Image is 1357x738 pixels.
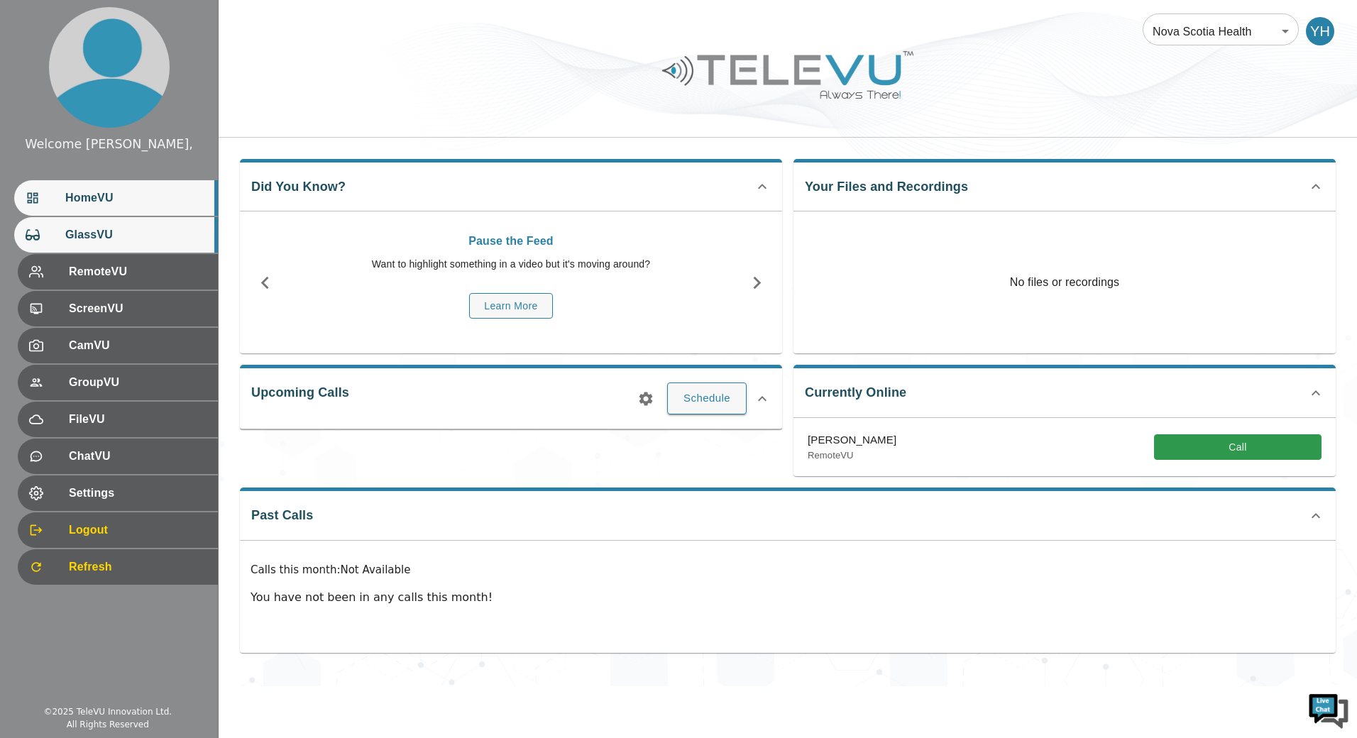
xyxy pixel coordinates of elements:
[18,475,218,511] div: Settings
[251,562,1325,578] p: Calls this month : Not Available
[69,337,207,354] span: CamVU
[14,217,218,253] div: GlassVU
[69,558,207,575] span: Refresh
[18,365,218,400] div: GroupVU
[793,211,1336,353] p: No files or recordings
[469,293,553,319] button: Learn More
[69,522,207,539] span: Logout
[297,233,725,250] p: Pause the Feed
[69,374,207,391] span: GroupVU
[43,705,172,718] div: © 2025 TeleVU Innovation Ltd.
[65,226,207,243] span: GlassVU
[251,589,1325,606] p: You have not been in any calls this month!
[67,718,149,731] div: All Rights Reserved
[18,549,218,585] div: Refresh
[25,135,193,153] div: Welcome [PERSON_NAME],
[18,402,218,437] div: FileVU
[297,257,725,272] p: Want to highlight something in a video but it's moving around?
[69,411,207,428] span: FileVU
[69,263,207,280] span: RemoteVU
[18,291,218,326] div: ScreenVU
[49,7,170,128] img: profile.png
[808,432,896,448] p: [PERSON_NAME]
[65,189,207,206] span: HomeVU
[69,300,207,317] span: ScreenVU
[1154,434,1322,461] button: Call
[18,328,218,363] div: CamVU
[808,448,896,463] p: RemoteVU
[18,439,218,474] div: ChatVU
[667,382,747,414] button: Schedule
[1307,688,1350,731] img: Chat Widget
[660,45,916,104] img: Logo
[1306,17,1334,45] div: YH
[18,512,218,548] div: Logout
[14,180,218,216] div: HomeVU
[69,448,207,465] span: ChatVU
[18,254,218,290] div: RemoteVU
[69,485,207,502] span: Settings
[1143,11,1299,51] div: Nova Scotia Health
